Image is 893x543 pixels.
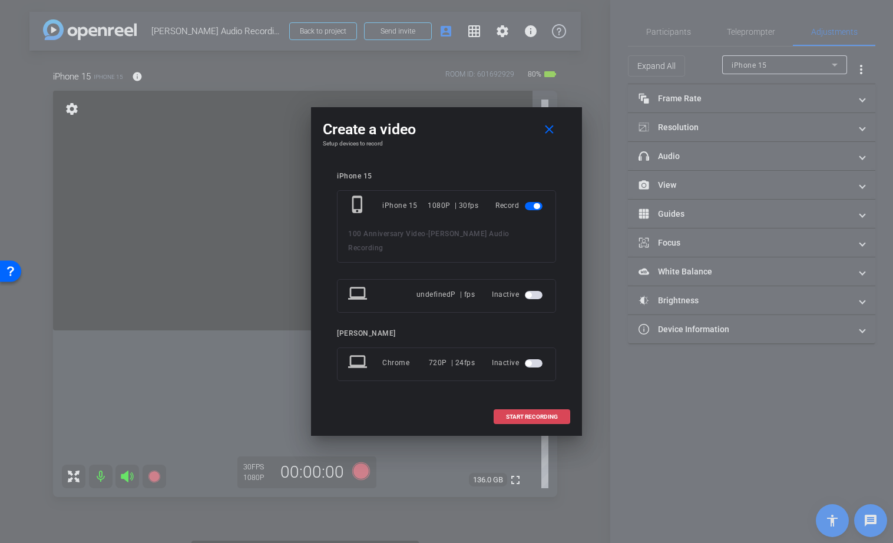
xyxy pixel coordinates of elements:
[337,172,556,181] div: iPhone 15
[348,284,369,305] mat-icon: laptop
[323,140,570,147] h4: Setup devices to record
[542,122,557,137] mat-icon: close
[429,352,475,373] div: 720P | 24fps
[348,352,369,373] mat-icon: laptop
[382,352,429,373] div: Chrome
[337,329,556,338] div: [PERSON_NAME]
[416,284,475,305] div: undefinedP | fps
[382,195,428,216] div: iPhone 15
[428,195,478,216] div: 1080P | 30fps
[492,284,545,305] div: Inactive
[348,230,510,252] span: [PERSON_NAME] Audio Recording
[426,230,429,238] span: -
[506,414,558,420] span: START RECORDING
[348,230,426,238] span: 100 Anniversary Video
[348,195,369,216] mat-icon: phone_iphone
[494,409,570,424] button: START RECORDING
[495,195,545,216] div: Record
[323,119,570,140] div: Create a video
[492,352,545,373] div: Inactive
